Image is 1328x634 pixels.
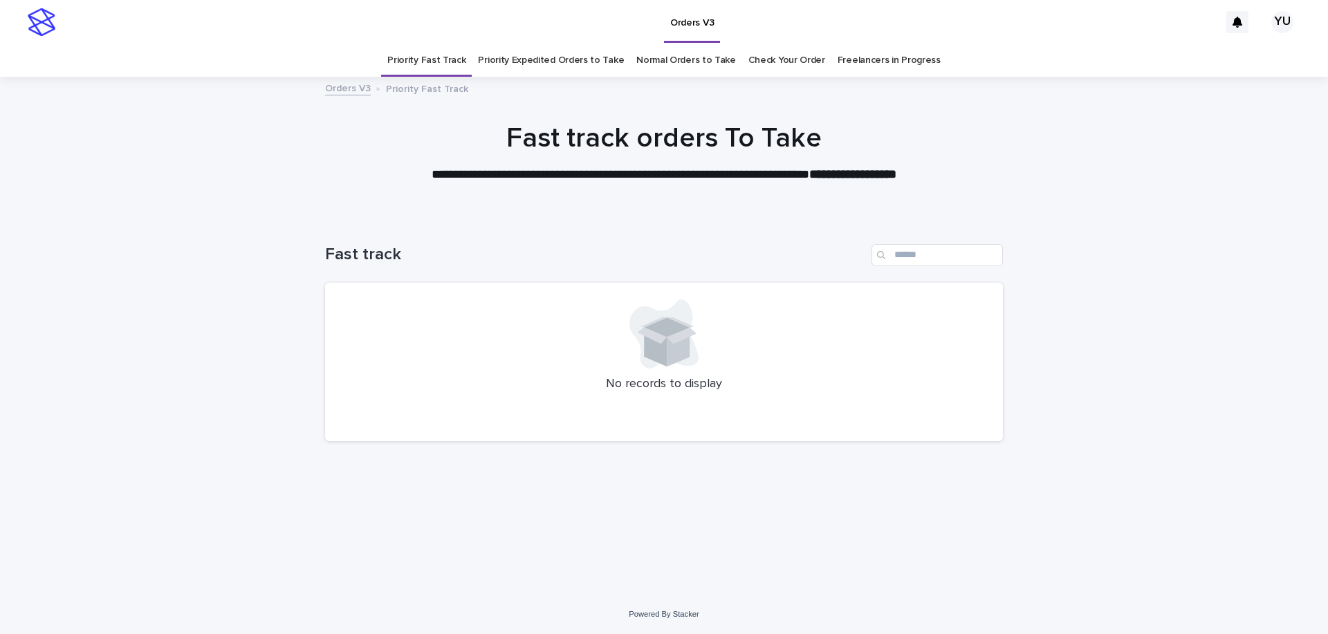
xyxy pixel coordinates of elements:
a: Normal Orders to Take [636,44,736,77]
h1: Fast track orders To Take [325,122,1003,155]
a: Powered By Stacker [629,610,699,618]
input: Search [871,244,1003,266]
h1: Fast track [325,245,866,265]
a: Priority Fast Track [387,44,465,77]
a: Check Your Order [748,44,825,77]
a: Freelancers in Progress [838,44,941,77]
img: stacker-logo-s-only.png [28,8,55,36]
p: No records to display [342,377,986,392]
a: Priority Expedited Orders to Take [478,44,624,77]
p: Priority Fast Track [386,80,468,95]
div: YU [1271,11,1293,33]
a: Orders V3 [325,80,371,95]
